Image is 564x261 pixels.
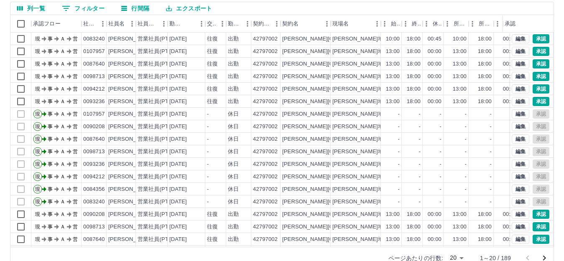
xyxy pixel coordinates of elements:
text: 営 [73,174,78,180]
div: - [398,123,400,131]
div: - [207,173,209,181]
div: - [419,123,421,131]
button: 編集 [512,147,529,156]
div: 勤務日 [168,15,205,33]
text: 現 [35,48,40,54]
text: 現 [35,99,40,104]
div: [DATE] [169,98,187,106]
div: 往復 [207,85,218,93]
button: 承認 [533,72,549,81]
button: メニュー [158,18,170,30]
div: 休日 [228,135,239,143]
div: - [490,148,492,156]
div: [DATE] [169,35,187,43]
button: 編集 [512,185,529,194]
div: 往復 [207,48,218,56]
div: [PERSON_NAME][GEOGRAPHIC_DATA] [282,98,385,106]
text: 事 [48,36,53,42]
div: 営業社員(PT契約) [138,85,181,93]
div: - [207,135,209,143]
div: 00:00 [428,73,442,81]
div: 休日 [228,148,239,156]
div: 42797002 [253,60,278,68]
div: 契約コード [253,15,271,33]
div: 0107957 [83,110,105,118]
text: Ａ [60,48,65,54]
div: [PERSON_NAME] [108,173,154,181]
div: 現場名 [332,15,349,33]
div: - [398,135,400,143]
button: メニュー [195,18,208,30]
div: - [398,160,400,168]
text: 現 [35,124,40,129]
text: Ａ [60,174,65,180]
div: 18:00 [407,98,421,106]
button: フィルター表示 [55,2,111,15]
div: 出勤 [228,35,239,43]
div: - [207,160,209,168]
div: 承認 [505,15,516,33]
button: 承認 [533,59,549,68]
div: [DATE] [169,173,187,181]
div: [PERSON_NAME][GEOGRAPHIC_DATA] [282,73,385,81]
div: 営業社員(PT契約) [138,160,181,168]
div: [PERSON_NAME][GEOGRAPHIC_DATA] [282,85,385,93]
div: 18:00 [407,60,421,68]
div: [DATE] [169,110,187,118]
div: 00:45 [503,35,517,43]
div: 所定終業 [479,15,492,33]
button: メニュー [97,18,109,30]
div: [DATE] [169,60,187,68]
div: [PERSON_NAME]地区放課後児童クラブ(第一・第二) [332,148,464,156]
div: 13:00 [386,48,400,56]
button: メニュー [126,18,138,30]
text: Ａ [60,124,65,129]
div: - [490,110,492,118]
div: - [440,110,442,118]
text: 事 [48,111,53,117]
div: 0084356 [83,185,105,193]
text: 現 [35,136,40,142]
button: 編集 [512,134,529,144]
text: 事 [48,99,53,104]
text: 営 [73,149,78,155]
button: 承認 [533,47,549,56]
text: 現 [35,86,40,92]
div: 18:00 [407,35,421,43]
div: 0094212 [83,173,105,181]
button: 承認 [533,210,549,219]
div: 00:00 [428,98,442,106]
div: 18:00 [407,85,421,93]
text: 事 [48,174,53,180]
div: 42797002 [253,135,278,143]
div: 社員名 [108,15,125,33]
button: 編集 [512,59,529,68]
div: - [419,160,421,168]
div: [DATE] [169,123,187,131]
div: - [398,148,400,156]
button: 承認 [533,222,549,231]
div: [PERSON_NAME][GEOGRAPHIC_DATA] [282,173,385,181]
div: [PERSON_NAME][GEOGRAPHIC_DATA] [282,135,385,143]
div: [PERSON_NAME]地区放課後児童クラブ(第一・第二) [332,98,464,106]
div: 営業社員(PT契約) [138,185,181,193]
div: 往復 [207,35,218,43]
div: 終業 [412,15,421,33]
div: 42797002 [253,160,278,168]
div: [PERSON_NAME] [108,110,154,118]
text: 営 [73,99,78,104]
div: - [465,123,467,131]
div: 始業 [391,15,400,33]
div: 所定開始 [454,15,467,33]
div: 出勤 [228,73,239,81]
text: 営 [73,136,78,142]
button: 承認 [533,97,549,106]
text: 事 [48,149,53,155]
div: [PERSON_NAME][GEOGRAPHIC_DATA] [282,123,385,131]
div: [PERSON_NAME] [108,60,154,68]
div: 18:00 [478,85,492,93]
button: 編集 [512,172,529,181]
div: [PERSON_NAME] [108,35,154,43]
text: 現 [35,73,40,79]
div: 休日 [228,160,239,168]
